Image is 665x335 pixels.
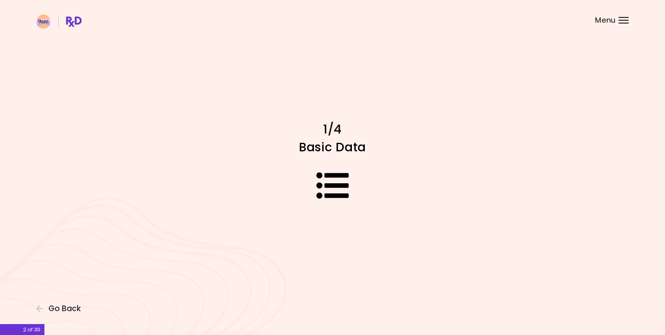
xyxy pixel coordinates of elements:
img: RxDiet [36,15,82,29]
span: Menu [595,17,616,24]
h1: Basic Data [191,139,474,155]
button: Go Back [36,304,85,313]
h1: 1/4 [191,121,474,137]
span: Go Back [48,304,81,313]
